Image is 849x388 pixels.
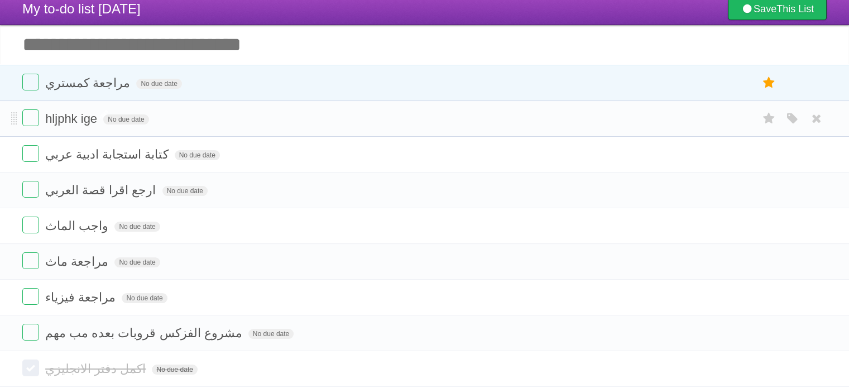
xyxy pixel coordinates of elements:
span: My to-do list [DATE] [22,1,141,16]
span: ارجع اقرا قصة العربي [45,183,159,197]
span: No due date [248,329,294,339]
label: Star task [759,74,780,92]
span: اكمل دفتر الانجليزي [45,362,148,376]
span: No due date [152,365,197,375]
label: Star task [759,109,780,128]
span: No due date [136,79,181,89]
span: واجب الماث [45,219,111,233]
span: No due date [162,186,208,196]
span: مراجعة كمستري [45,76,133,90]
label: Done [22,181,39,198]
label: Done [22,252,39,269]
label: Done [22,74,39,90]
span: مراجعة فيزياء [45,290,118,304]
span: No due date [122,293,167,303]
span: No due date [114,222,160,232]
label: Done [22,324,39,341]
span: مراجعة ماث [45,255,111,269]
label: Done [22,145,39,162]
span: hljphk ige [45,112,100,126]
label: Done [22,217,39,233]
span: No due date [114,257,160,267]
span: كتابة استجابة ادبية عربي [45,147,171,161]
span: مشروع الفزكس قروبات بعده مب مهم [45,326,245,340]
span: No due date [175,150,220,160]
b: This List [776,3,814,15]
label: Done [22,109,39,126]
label: Done [22,288,39,305]
span: No due date [103,114,148,124]
label: Done [22,360,39,376]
